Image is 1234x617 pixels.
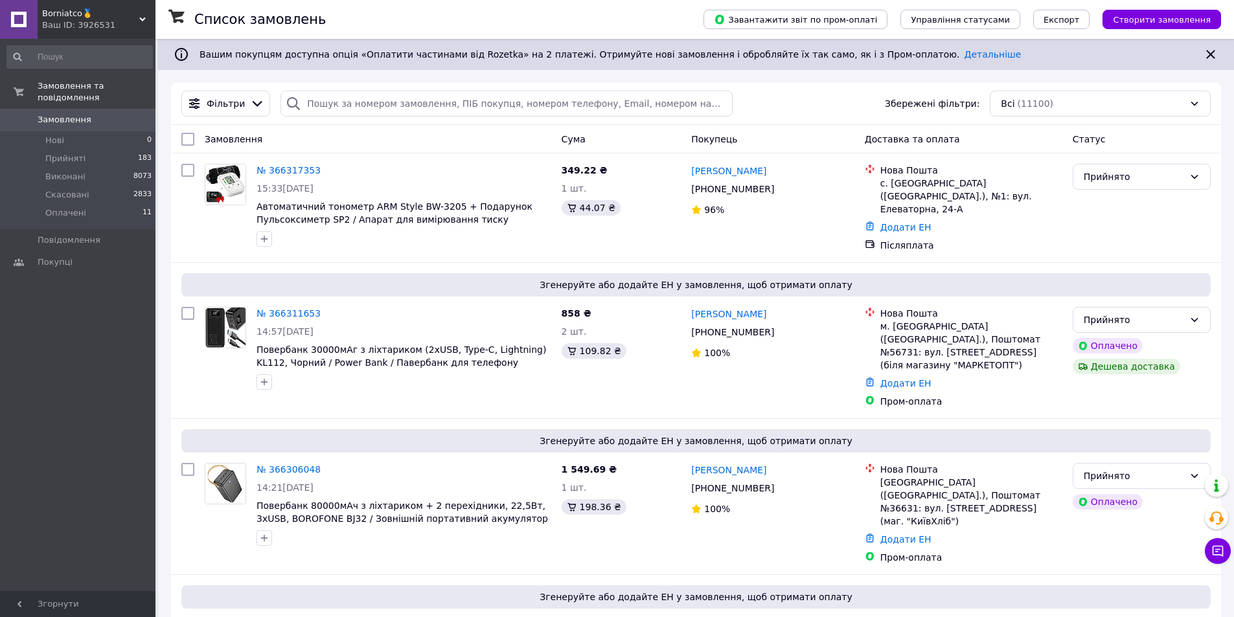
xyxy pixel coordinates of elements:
[1073,359,1180,374] div: Дешева доставка
[1205,538,1231,564] button: Чат з покупцем
[865,134,960,144] span: Доставка та оплата
[205,464,246,504] img: Фото товару
[38,234,100,246] span: Повідомлення
[880,307,1062,320] div: Нова Пошта
[45,171,86,183] span: Виконані
[205,463,246,504] a: Фото товару
[704,205,724,215] span: 96%
[1018,98,1053,109] span: (11100)
[257,165,321,175] a: № 366317353
[187,434,1205,447] span: Згенеруйте або додайте ЕН у замовлення, щоб отримати оплату
[562,183,587,194] span: 1 шт.
[1113,15,1211,25] span: Створити замовлення
[562,200,621,216] div: 44.07 ₴
[1073,494,1143,510] div: Оплачено
[38,80,155,104] span: Замовлення та повідомлення
[965,49,1022,60] a: Детальніше
[911,15,1010,25] span: Управління статусами
[1103,10,1221,29] button: Створити замовлення
[205,134,262,144] span: Замовлення
[1073,134,1106,144] span: Статус
[900,10,1020,29] button: Управління статусами
[562,482,587,493] span: 1 шт.
[880,551,1062,564] div: Пром-оплата
[207,97,245,110] span: Фільтри
[133,189,152,201] span: 2833
[880,164,1062,177] div: Нова Пошта
[562,464,617,475] span: 1 549.69 ₴
[1033,10,1090,29] button: Експорт
[42,8,139,19] span: Borniatco🥇
[257,183,314,194] span: 15:33[DATE]
[691,134,737,144] span: Покупець
[45,189,89,201] span: Скасовані
[880,534,931,544] a: Додати ЕН
[689,323,777,341] div: [PHONE_NUMBER]
[880,320,1062,372] div: м. [GEOGRAPHIC_DATA] ([GEOGRAPHIC_DATA].), Поштомат №56731: вул. [STREET_ADDRESS] (біля магазину ...
[257,308,321,319] a: № 366311653
[691,464,766,477] a: [PERSON_NAME]
[257,201,532,225] a: Автоматичний тонометр ARM Style BW-3205 + Подарунок Пульсоксиметр SP2 / Апарат для вимірювання тиску
[38,256,73,268] span: Покупці
[562,134,586,144] span: Cума
[257,482,314,493] span: 14:21[DATE]
[200,49,1021,60] span: Вашим покупцям доступна опція «Оплатити частинами від Rozetka» на 2 платежі. Отримуйте нові замов...
[143,207,152,219] span: 11
[885,97,979,110] span: Збережені фільтри:
[704,348,730,358] span: 100%
[45,153,86,164] span: Прийняті
[689,479,777,497] div: [PHONE_NUMBER]
[147,135,152,146] span: 0
[562,165,608,175] span: 349.22 ₴
[562,499,626,515] div: 198.36 ₴
[562,326,587,337] span: 2 шт.
[194,12,326,27] h1: Список замовлень
[257,464,321,475] a: № 366306048
[138,153,152,164] span: 183
[691,308,766,320] a: [PERSON_NAME]
[1001,97,1014,110] span: Всі
[1084,313,1184,327] div: Прийнято
[257,344,546,368] a: Повербанк 30000мАг з ліхтариком (2хUSB, Type-C, Lightning) KL112, Чорний / Power Bank / Павербанк...
[880,378,931,388] a: Додати ЕН
[42,19,155,31] div: Ваш ID: 3926531
[880,463,1062,476] div: Нова Пошта
[257,500,548,524] a: Повербанк 80000мАч з ліхтариком + 2 перехідники, 22,5Вт, 3хUSB, BOROFONE BJ32 / Зовнішній портати...
[689,180,777,198] div: [PHONE_NUMBER]
[205,307,246,348] a: Фото товару
[703,10,887,29] button: Завантажити звіт по пром-оплаті
[187,590,1205,603] span: Згенеруйте або додайте ЕН у замовлення, щоб отримати оплату
[6,45,153,69] input: Пошук
[1084,469,1184,483] div: Прийнято
[133,171,152,183] span: 8073
[205,164,246,205] a: Фото товару
[562,308,591,319] span: 858 ₴
[704,504,730,514] span: 100%
[714,14,877,25] span: Завантажити звіт по пром-оплаті
[880,177,1062,216] div: с. [GEOGRAPHIC_DATA] ([GEOGRAPHIC_DATA].), №1: вул. Елеваторна, 24-А
[1044,15,1080,25] span: Експорт
[205,308,246,348] img: Фото товару
[38,114,91,126] span: Замовлення
[1084,170,1184,184] div: Прийнято
[880,222,931,232] a: Додати ЕН
[880,395,1062,408] div: Пром-оплата
[205,164,246,205] img: Фото товару
[880,239,1062,252] div: Післяплата
[880,476,1062,528] div: [GEOGRAPHIC_DATA] ([GEOGRAPHIC_DATA].), Поштомат №36631: вул. [STREET_ADDRESS] (маг. "КиївХліб")
[562,343,626,359] div: 109.82 ₴
[1090,14,1221,24] a: Створити замовлення
[1073,338,1143,353] div: Оплачено
[691,164,766,177] a: [PERSON_NAME]
[187,278,1205,291] span: Згенеруйте або додайте ЕН у замовлення, щоб отримати оплату
[45,207,86,219] span: Оплачені
[45,135,64,146] span: Нові
[280,91,732,117] input: Пошук за номером замовлення, ПІБ покупця, номером телефону, Email, номером накладної
[257,326,314,337] span: 14:57[DATE]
